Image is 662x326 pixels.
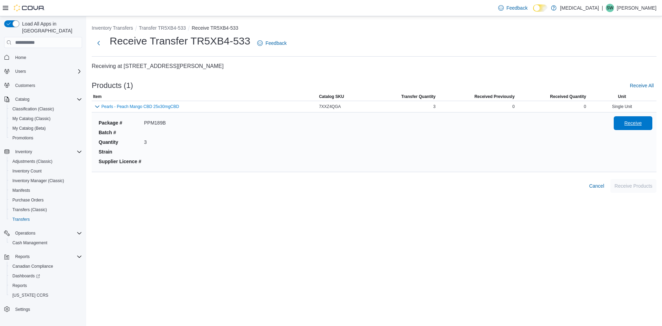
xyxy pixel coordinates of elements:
button: Cash Management [7,238,85,248]
a: Reports [10,281,30,290]
span: Reports [12,253,82,261]
button: Receive [614,116,652,130]
span: Receive Products [614,182,652,189]
span: SW [606,4,613,12]
button: Purchase Orders [7,195,85,205]
span: Feedback [506,4,528,11]
span: My Catalog (Beta) [12,126,46,131]
button: Manifests [7,186,85,195]
button: Item [92,92,318,101]
input: Dark Mode [533,4,548,12]
button: Catalog [1,95,85,104]
button: Users [12,67,29,76]
h4: Receiving at [STREET_ADDRESS][PERSON_NAME] [92,62,656,70]
button: Transfer TR5XB4-533 [139,25,186,31]
a: Dashboards [10,272,43,280]
span: Adjustments (Classic) [12,159,52,164]
p: [PERSON_NAME] [617,4,656,12]
span: Dashboards [12,273,40,279]
span: Feedback [265,40,287,47]
button: Transfer Quantity [369,92,437,101]
span: Customers [15,83,35,88]
span: Cash Management [10,239,82,247]
span: Reports [10,281,82,290]
div: Sonny Wong [606,4,614,12]
span: 3 [433,104,435,109]
button: Catalog SKU [318,92,369,101]
button: Settings [1,304,85,314]
button: Receive TR5XB4-533 [192,25,238,31]
nav: An example of EuiBreadcrumbs [92,24,656,33]
button: Inventory Count [7,166,85,176]
a: Promotions [10,134,36,142]
span: Reports [15,254,30,259]
a: Feedback [495,1,530,15]
dt: Supplier Licence # [99,158,141,165]
dt: Quantity [99,139,141,146]
span: Canadian Compliance [10,262,82,270]
span: Promotions [10,134,82,142]
span: Transfers (Classic) [10,206,82,214]
span: Washington CCRS [10,291,82,299]
a: Canadian Compliance [10,262,56,270]
button: Home [1,52,85,62]
dd: 3 [144,139,166,146]
button: Inventory Manager (Classic) [7,176,85,186]
button: Received Previously [437,92,516,101]
span: Receive [624,120,642,127]
button: Pearls - Peach Mango CBD 25x30mgCBD [101,104,179,109]
span: Inventory Manager (Classic) [10,177,82,185]
button: Reports [12,253,32,261]
a: Settings [12,305,33,314]
span: Inventory Manager (Classic) [12,178,64,184]
span: Load All Apps in [GEOGRAPHIC_DATA] [19,20,82,34]
a: Home [12,53,29,62]
span: My Catalog (Beta) [10,124,82,132]
span: Promotions [12,135,33,141]
button: My Catalog (Beta) [7,124,85,133]
button: Inventory [12,148,35,156]
span: Received Previously [474,94,515,99]
span: Transfer Quantity [401,94,435,99]
span: Operations [15,230,36,236]
a: Adjustments (Classic) [10,157,55,166]
span: Manifests [10,186,82,195]
a: Transfers [10,215,32,224]
span: Inventory [15,149,32,155]
span: 0 [512,104,515,109]
span: Classification (Classic) [10,105,82,113]
span: Settings [15,307,30,312]
dt: Strain [99,148,141,155]
h1: Receive Transfer TR5XB4-533 [110,34,250,48]
button: Customers [1,80,85,90]
button: Cancel [586,179,607,193]
button: Users [1,67,85,76]
a: Feedback [254,36,289,50]
button: Received Quantity [516,92,588,101]
span: Cancel [589,182,604,189]
span: Dashboards [10,272,82,280]
span: Unit [618,94,626,99]
a: My Catalog (Classic) [10,115,53,123]
span: Catalog [15,97,29,102]
span: Canadian Compliance [12,264,53,269]
a: Inventory Manager (Classic) [10,177,67,185]
button: Inventory Transfers [92,25,133,31]
button: Receive Products [610,179,656,193]
div: Single Unit [588,102,656,111]
span: Transfers [10,215,82,224]
span: Adjustments (Classic) [10,157,82,166]
span: Operations [12,229,82,237]
button: Adjustments (Classic) [7,157,85,166]
a: Classification (Classic) [10,105,57,113]
span: Inventory Count [12,168,42,174]
a: Transfers (Classic) [10,206,50,214]
button: Operations [1,228,85,238]
dd: PPM189B [144,119,166,126]
button: Inventory [1,147,85,157]
dt: Batch # [99,129,141,136]
span: Transfers [12,217,30,222]
button: Canadian Compliance [7,261,85,271]
span: Receive All [630,82,654,89]
span: Inventory [12,148,82,156]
